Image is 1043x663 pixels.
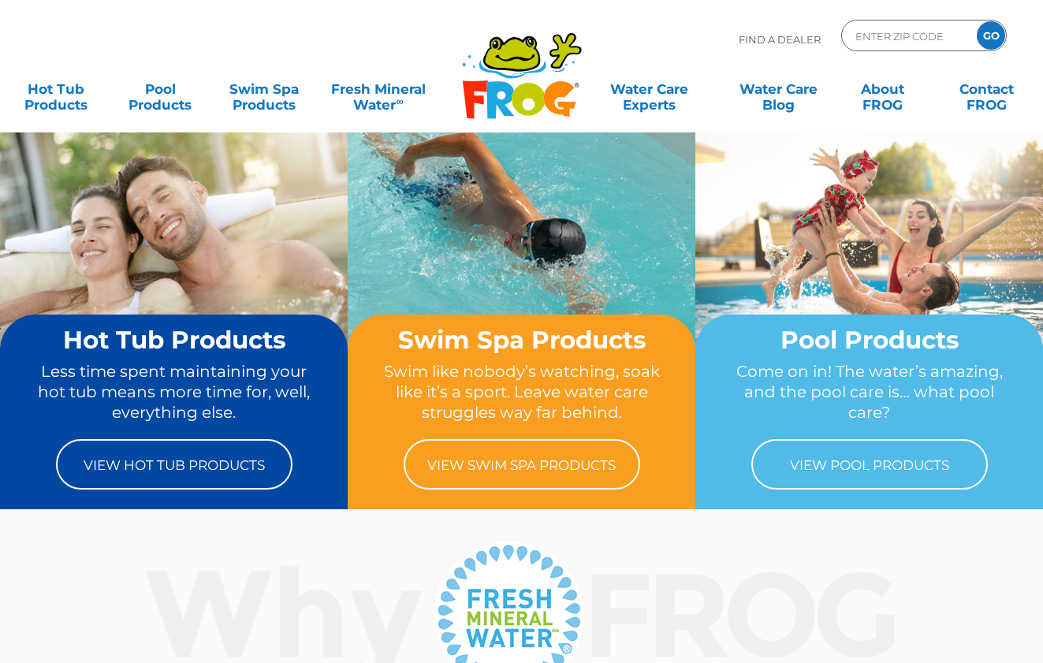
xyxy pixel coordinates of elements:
[404,439,640,490] a: View Swim Spa Products
[120,73,201,105] a: PoolProducts
[348,132,695,391] img: home-banner-swim-spa-short
[725,361,1013,423] p: Come on in! The water’s amazing, and the pool care is… what pool care?
[30,361,318,423] p: Less time spent maintaining your hot tub means more time for, well, everything else.
[842,73,923,105] a: AboutFROG
[56,439,292,490] a: View Hot Tub Products
[378,361,665,423] p: Swim like nobody’s watching, soak like it’s a sport. Leave water care struggles way far behind.
[977,21,1005,50] input: GO
[739,20,821,59] p: Find A Dealer
[224,73,305,105] a: Swim SpaProducts
[725,326,1013,353] h2: Pool Products
[738,73,819,105] a: Water CareBlog
[946,73,1027,105] a: ContactFROG
[583,73,715,105] a: Water CareExperts
[30,326,318,353] h2: Hot Tub Products
[854,24,960,47] input: Zip Code Form
[751,439,988,490] a: View Pool Products
[396,95,403,107] sup: ∞
[378,326,665,353] h2: Swim Spa Products
[16,73,97,105] a: Hot TubProducts
[328,73,429,105] a: Fresh MineralWater∞
[695,132,1043,391] img: home-banner-pool-short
